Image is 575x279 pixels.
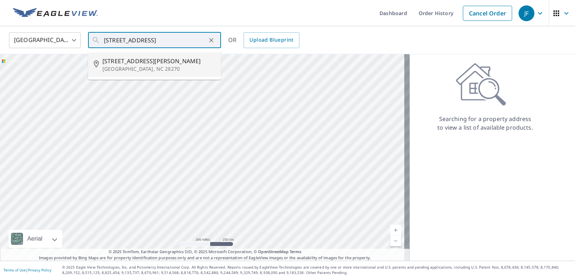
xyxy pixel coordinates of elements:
a: Current Level 5, Zoom In [390,225,401,236]
span: Upload Blueprint [249,36,293,45]
a: OpenStreetMap [258,249,288,254]
div: Aerial [9,230,62,248]
img: EV Logo [13,8,98,19]
div: OR [228,32,299,48]
input: Search by address or latitude-longitude [104,30,206,50]
a: Privacy Policy [28,268,51,273]
a: Terms of Use [4,268,26,273]
p: [GEOGRAPHIC_DATA], NC 28270 [102,65,215,73]
div: JF [519,5,534,21]
span: © 2025 TomTom, Earthstar Geographics SIO, © 2025 Microsoft Corporation, © [109,249,302,255]
span: [STREET_ADDRESS][PERSON_NAME] [102,57,215,65]
p: Searching for a property address to view a list of available products. [437,115,533,132]
p: © 2025 Eagle View Technologies, Inc. and Pictometry International Corp. All Rights Reserved. Repo... [62,265,571,275]
a: Upload Blueprint [244,32,299,48]
a: Terms [290,249,302,254]
p: | [4,268,51,272]
a: Current Level 5, Zoom Out [390,236,401,246]
div: Aerial [25,230,45,248]
a: Cancel Order [463,6,512,21]
button: Clear [206,35,216,45]
div: [GEOGRAPHIC_DATA] [9,30,81,50]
